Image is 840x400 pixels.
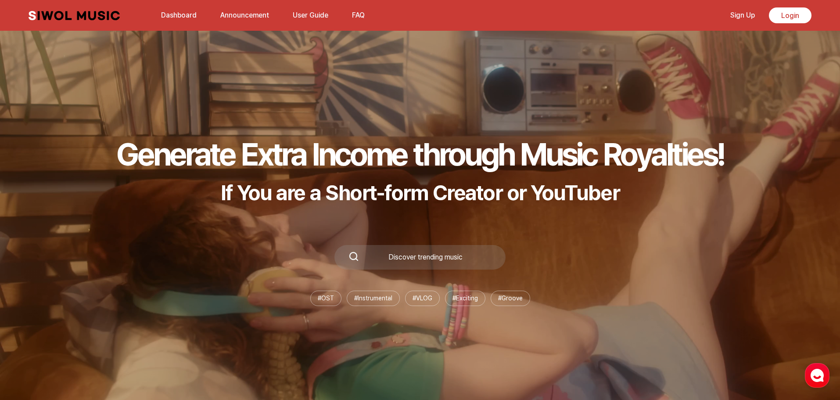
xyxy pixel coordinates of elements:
a: Announcement [215,6,274,25]
li: # VLOG [405,291,440,306]
li: # Instrumental [347,291,400,306]
a: User Guide [287,6,334,25]
li: # OST [310,291,341,306]
li: # Groove [491,291,530,306]
a: Login [769,7,811,23]
button: FAQ [347,5,370,26]
a: Dashboard [156,6,202,25]
p: If You are a Short-form Creator or YouTuber [116,180,724,205]
h1: Generate Extra Income through Music Royalties! [116,135,724,173]
div: Discover trending music [359,254,492,261]
li: # Exciting [445,291,485,306]
a: Sign Up [725,6,760,25]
